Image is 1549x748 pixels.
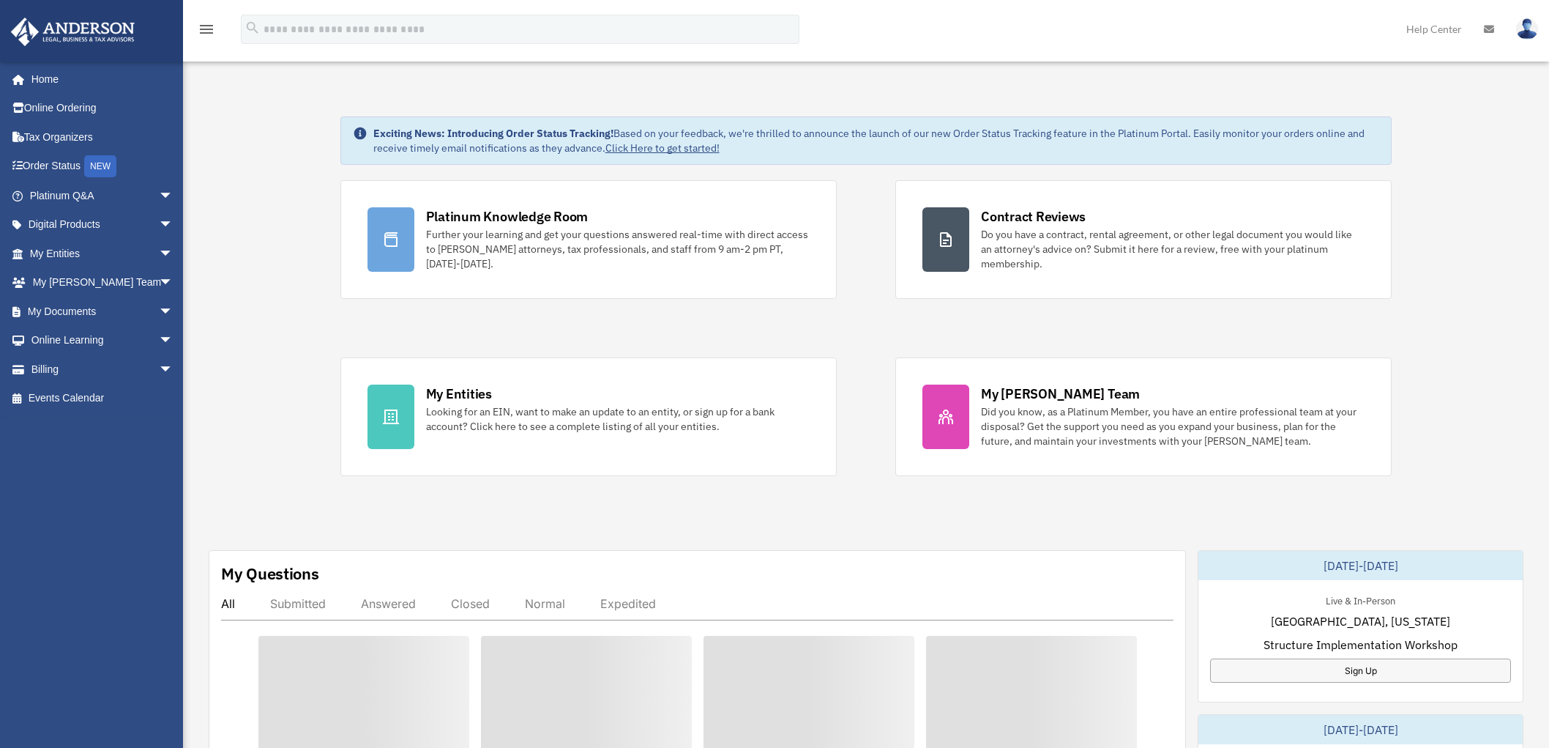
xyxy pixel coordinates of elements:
[245,20,261,36] i: search
[981,404,1365,448] div: Did you know, as a Platinum Member, you have an entire professional team at your disposal? Get th...
[1264,636,1457,653] span: Structure Implementation Workshop
[10,122,195,152] a: Tax Organizers
[895,180,1392,299] a: Contract Reviews Do you have a contract, rental agreement, or other legal document you would like...
[426,207,589,226] div: Platinum Knowledge Room
[340,180,837,299] a: Platinum Knowledge Room Further your learning and get your questions answered real-time with dire...
[221,563,319,585] div: My Questions
[159,297,188,327] span: arrow_drop_down
[198,21,215,38] i: menu
[10,268,195,297] a: My [PERSON_NAME] Teamarrow_drop_down
[1198,715,1523,744] div: [DATE]-[DATE]
[1210,659,1511,683] a: Sign Up
[198,26,215,38] a: menu
[426,385,492,403] div: My Entities
[10,239,195,268] a: My Entitiesarrow_drop_down
[159,181,188,211] span: arrow_drop_down
[10,297,195,326] a: My Documentsarrow_drop_down
[426,227,810,271] div: Further your learning and get your questions answered real-time with direct access to [PERSON_NAM...
[605,141,720,155] a: Click Here to get started!
[10,152,195,182] a: Order StatusNEW
[373,127,613,140] strong: Exciting News: Introducing Order Status Tracking!
[600,596,656,611] div: Expedited
[373,126,1380,155] div: Based on your feedback, we're thrilled to announce the launch of our new Order Status Tracking fe...
[340,358,837,476] a: My Entities Looking for an EIN, want to make an update to an entity, or sign up for a bank accoun...
[159,268,188,298] span: arrow_drop_down
[84,155,116,177] div: NEW
[1271,612,1450,630] span: [GEOGRAPHIC_DATA], [US_STATE]
[10,384,195,413] a: Events Calendar
[981,207,1086,226] div: Contract Reviews
[10,355,195,384] a: Billingarrow_drop_down
[159,210,188,240] span: arrow_drop_down
[221,596,235,611] div: All
[981,385,1140,403] div: My [PERSON_NAME] Team
[159,239,188,269] span: arrow_drop_down
[270,596,326,611] div: Submitted
[159,355,188,385] span: arrow_drop_down
[1516,18,1538,40] img: User Pic
[1314,592,1407,607] div: Live & In-Person
[10,210,195,240] a: Digital Productsarrow_drop_down
[7,18,139,46] img: Anderson Advisors Platinum Portal
[981,227,1365,271] div: Do you have a contract, rental agreement, or other legal document you would like an attorney's ad...
[451,596,490,611] div: Closed
[525,596,565,611] div: Normal
[10,64,188,94] a: Home
[1198,551,1523,580] div: [DATE]-[DATE]
[426,404,810,434] div: Looking for an EIN, want to make an update to an entity, or sign up for a bank account? Click her...
[895,358,1392,476] a: My [PERSON_NAME] Team Did you know, as a Platinum Member, you have an entire professional team at...
[10,94,195,123] a: Online Ordering
[10,326,195,355] a: Online Learningarrow_drop_down
[159,326,188,356] span: arrow_drop_down
[10,181,195,210] a: Platinum Q&Aarrow_drop_down
[361,596,416,611] div: Answered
